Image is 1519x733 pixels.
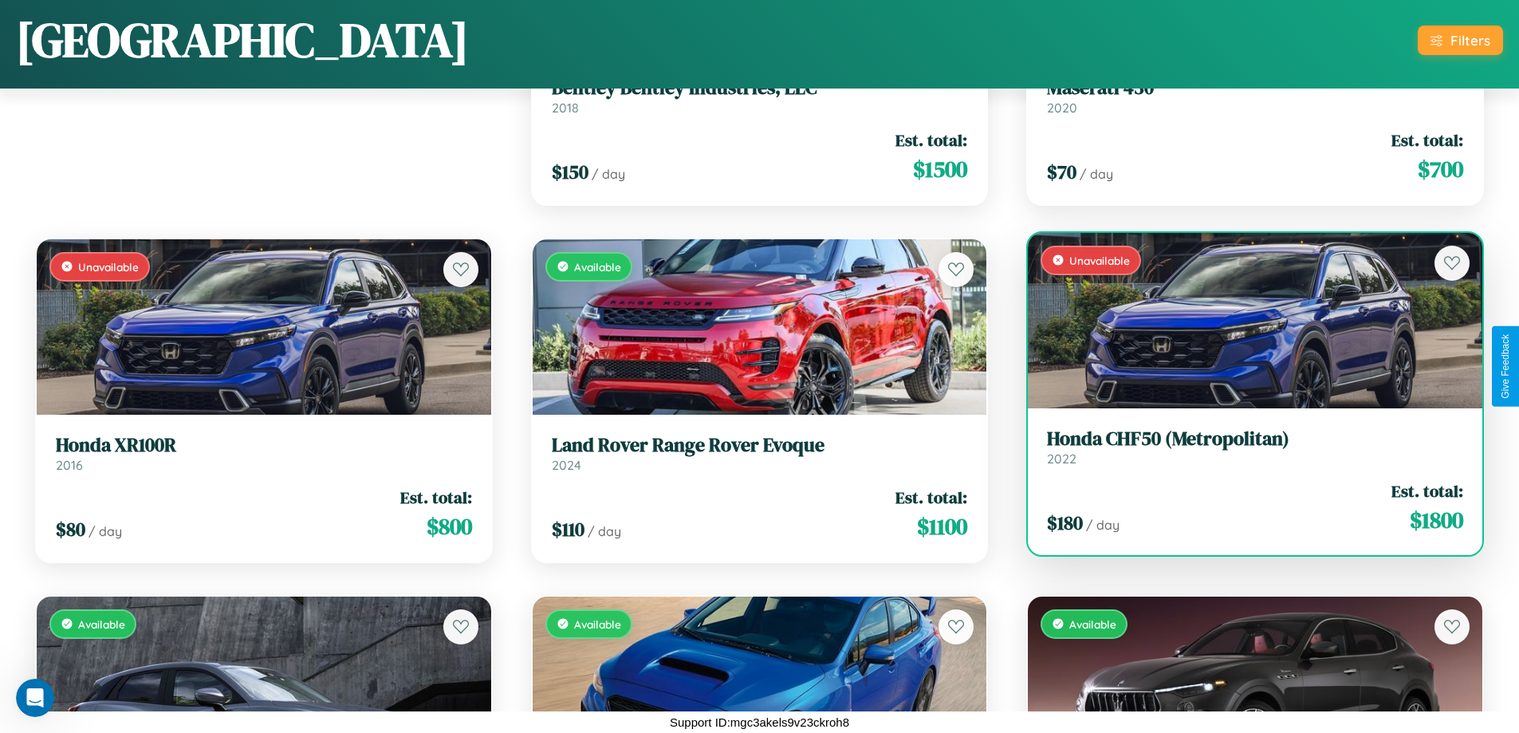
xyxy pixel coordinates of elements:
span: $ 1800 [1410,504,1463,536]
span: / day [588,523,621,539]
h3: Land Rover Range Rover Evoque [552,434,968,457]
span: $ 150 [552,159,588,185]
h3: Honda XR100R [56,434,472,457]
span: / day [1080,166,1113,182]
h1: [GEOGRAPHIC_DATA] [16,7,469,73]
span: Available [1069,617,1116,631]
a: Land Rover Range Rover Evoque2024 [552,434,968,473]
span: $ 180 [1047,510,1083,536]
span: 2020 [1047,100,1077,116]
span: Available [574,617,621,631]
span: 2016 [56,457,83,473]
h3: Maserati 430 [1047,77,1463,100]
span: $ 1100 [917,510,967,542]
span: $ 70 [1047,159,1076,185]
span: 2022 [1047,451,1076,467]
div: Filters [1450,32,1490,49]
span: $ 110 [552,516,584,542]
a: Bentley Bentley Industries, LLC2018 [552,77,968,116]
span: Est. total: [895,128,967,152]
a: Honda XR100R2016 [56,434,472,473]
span: / day [89,523,122,539]
span: Unavailable [1069,254,1130,267]
span: Unavailable [78,260,139,274]
span: $ 80 [56,516,85,542]
p: Support ID: mgc3akels9v23ckroh8 [670,711,849,733]
span: Est. total: [400,486,472,509]
a: Honda CHF50 (Metropolitan)2022 [1047,428,1463,467]
a: Maserati 4302020 [1047,77,1463,116]
span: / day [592,166,625,182]
span: Available [78,617,125,631]
span: Available [574,260,621,274]
iframe: Intercom live chat [16,679,54,717]
button: Filters [1418,26,1503,55]
span: $ 1500 [913,153,967,185]
div: Give Feedback [1500,334,1511,399]
span: $ 700 [1418,153,1463,185]
span: $ 800 [427,510,472,542]
span: 2018 [552,100,579,116]
span: Est. total: [1391,128,1463,152]
h3: Bentley Bentley Industries, LLC [552,77,968,100]
span: Est. total: [1391,479,1463,502]
h3: Honda CHF50 (Metropolitan) [1047,428,1463,451]
span: 2024 [552,457,581,473]
span: Est. total: [895,486,967,509]
span: / day [1086,517,1120,533]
